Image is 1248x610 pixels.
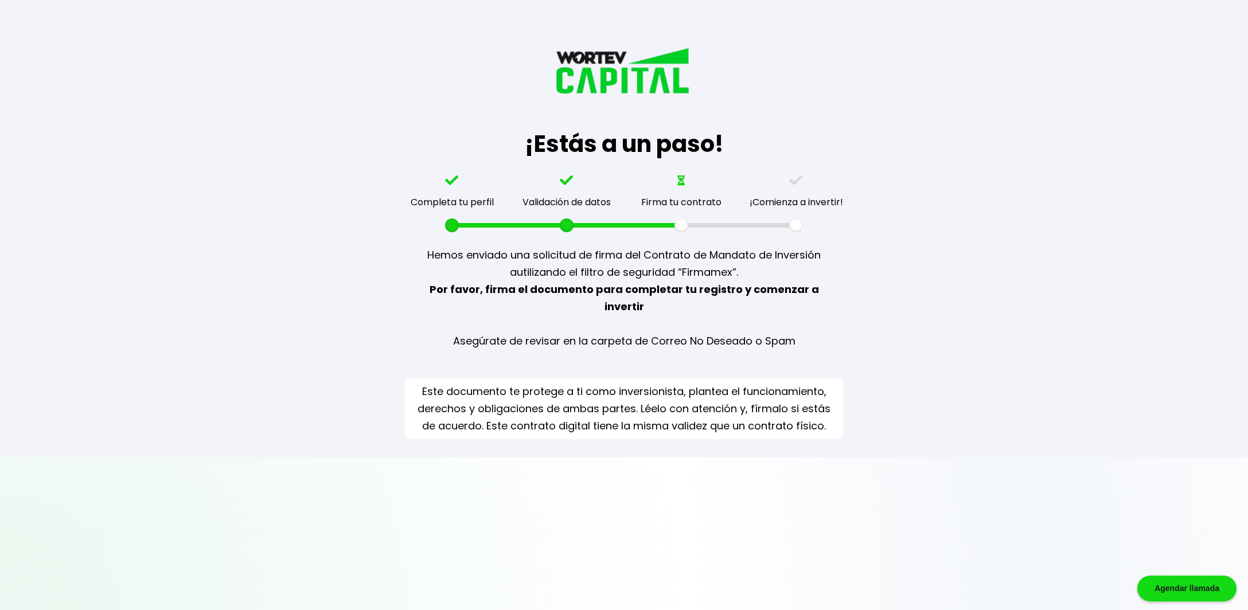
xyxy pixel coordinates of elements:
[677,175,685,186] img: hourglass-half.8938ef0f.svg
[750,195,843,209] div: ¡Comienza a invertir!
[552,46,696,127] img: logo_wortev_capital
[560,175,574,186] img: check.0c7e33b3.svg
[445,175,459,186] img: check.0c7e33b3.svg
[9,564,46,601] iframe: Button to launch messaging window
[641,195,721,209] div: Firma tu contrato
[1137,576,1237,601] div: Agendar llamada
[525,127,724,161] h1: ¡Estás a un paso!
[426,232,822,364] p: Hemos enviado una solicitud de firma del Contrato de Mandato de Inversión a utilizando el filtro ...
[430,282,819,314] b: Por favor, firma el documento para completar tu registro y comenzar a invertir
[789,175,803,186] img: check-gray.f87aefb8.svg
[411,195,494,209] div: Completa tu perfil
[522,195,611,209] div: Validación de datos
[409,383,838,435] p: Este documento te protege a ti como inversionista, plantea el funcionamiento, derechos y obligaci...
